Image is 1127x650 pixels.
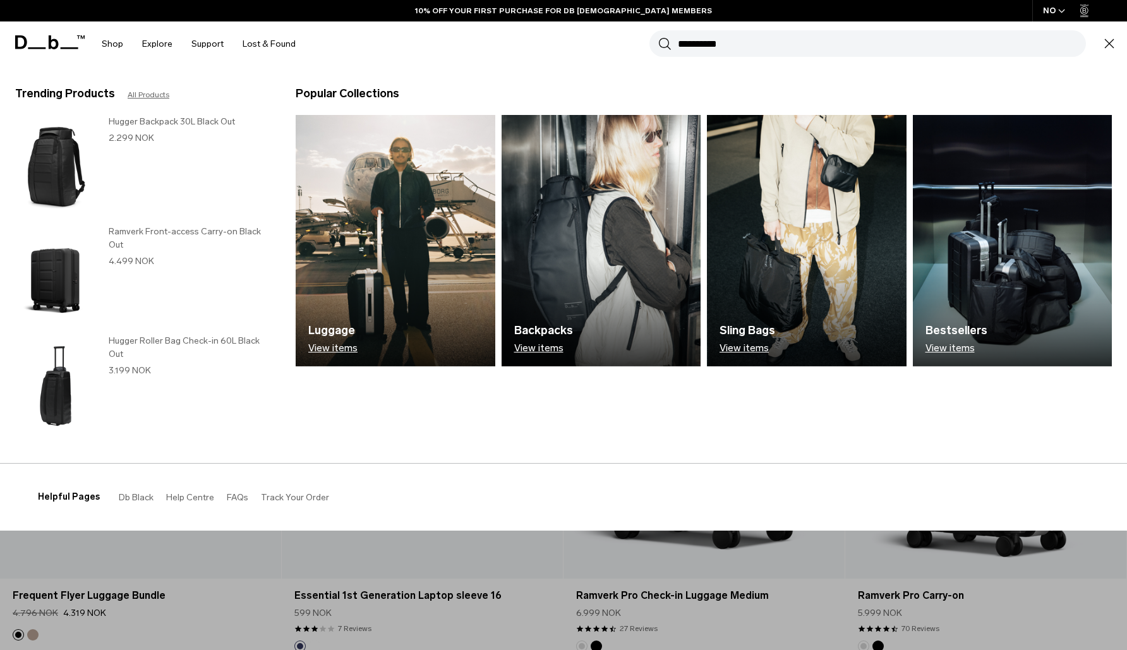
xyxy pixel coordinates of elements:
[102,21,123,66] a: Shop
[92,21,305,66] nav: Main Navigation
[15,115,96,219] img: Hugger Backpack 30L Black Out
[261,492,329,503] a: Track Your Order
[720,322,775,339] h3: Sling Bags
[514,322,573,339] h3: Backpacks
[15,225,270,328] a: Ramverk Front-access Carry-on Black Out Ramverk Front-access Carry-on Black Out 4.499 NOK
[119,492,154,503] a: Db Black
[707,115,907,366] img: Db
[109,225,270,251] h3: Ramverk Front-access Carry-on Black Out
[191,21,224,66] a: Support
[15,334,96,438] img: Hugger Roller Bag Check-in 60L Black Out
[15,225,96,328] img: Ramverk Front-access Carry-on Black Out
[925,322,987,339] h3: Bestsellers
[142,21,172,66] a: Explore
[308,342,358,354] p: View items
[166,492,214,503] a: Help Centre
[707,115,907,366] a: Db Sling Bags View items
[109,334,270,361] h3: Hugger Roller Bag Check-in 60L Black Out
[128,89,169,100] a: All Products
[109,256,154,267] span: 4.499 NOK
[38,490,100,503] h3: Helpful Pages
[109,115,270,128] h3: Hugger Backpack 30L Black Out
[15,334,270,438] a: Hugger Roller Bag Check-in 60L Black Out Hugger Roller Bag Check-in 60L Black Out 3.199 NOK
[109,133,154,143] span: 2.299 NOK
[913,115,1112,366] a: Db Bestsellers View items
[720,342,775,354] p: View items
[296,115,495,366] a: Db Luggage View items
[296,115,495,366] img: Db
[502,115,701,366] a: Db Backpacks View items
[15,85,115,102] h3: Trending Products
[415,5,712,16] a: 10% OFF YOUR FIRST PURCHASE FOR DB [DEMOGRAPHIC_DATA] MEMBERS
[502,115,701,366] img: Db
[109,365,151,376] span: 3.199 NOK
[913,115,1112,366] img: Db
[514,342,573,354] p: View items
[925,342,987,354] p: View items
[243,21,296,66] a: Lost & Found
[227,492,248,503] a: FAQs
[296,85,399,102] h3: Popular Collections
[308,322,358,339] h3: Luggage
[15,115,270,219] a: Hugger Backpack 30L Black Out Hugger Backpack 30L Black Out 2.299 NOK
